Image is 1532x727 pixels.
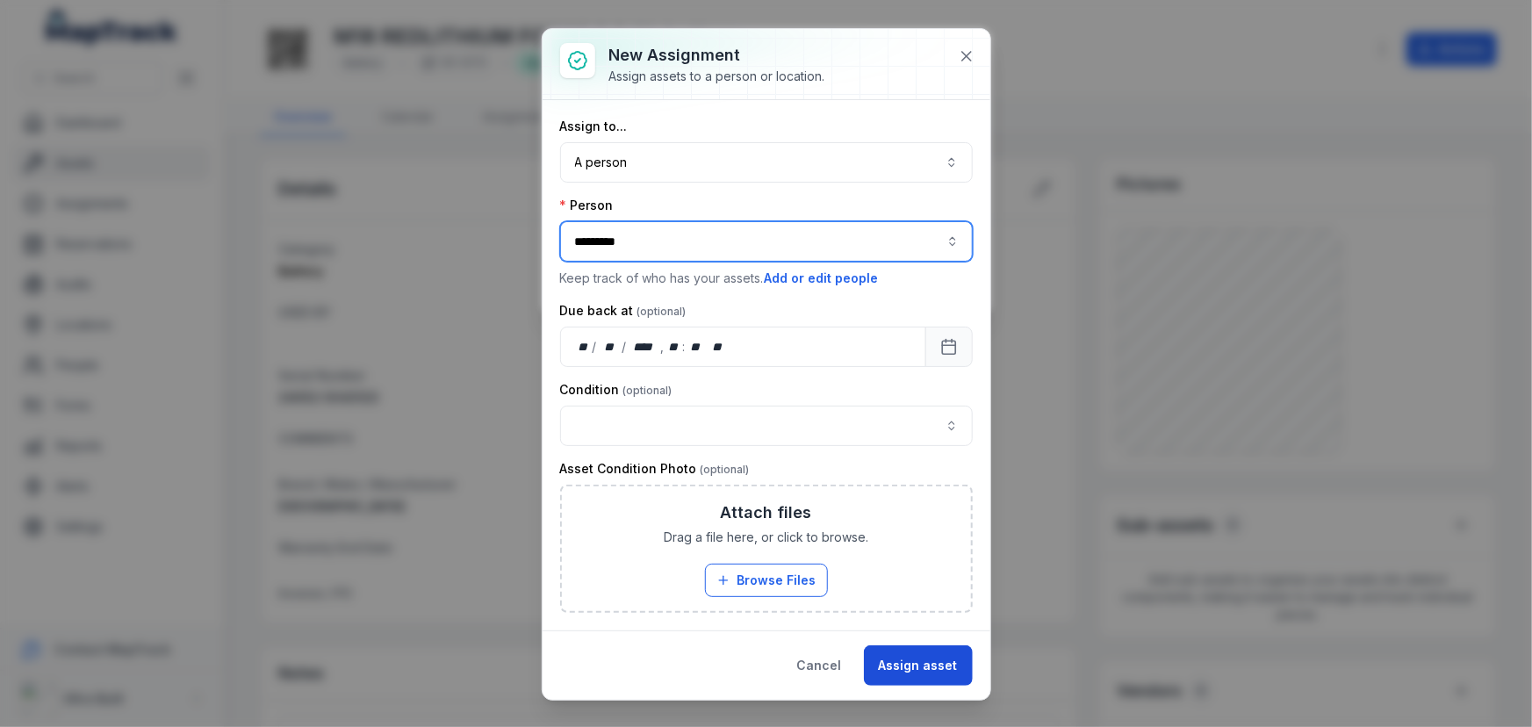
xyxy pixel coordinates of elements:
[560,118,628,135] label: Assign to...
[609,68,825,85] div: Assign assets to a person or location.
[628,338,660,356] div: year,
[864,645,973,686] button: Assign asset
[687,338,705,356] div: minute,
[683,338,687,356] div: :
[721,500,812,525] h3: Attach files
[664,529,868,546] span: Drag a file here, or click to browse.
[782,645,857,686] button: Cancel
[560,142,973,183] button: A person
[705,564,828,597] button: Browse Files
[560,269,973,288] p: Keep track of who has your assets.
[560,197,614,214] label: Person
[609,43,825,68] h3: New assignment
[708,338,727,356] div: am/pm,
[560,627,867,644] label: Asset condition notes or actions required
[560,381,672,399] label: Condition
[925,327,973,367] button: Calendar
[560,302,687,320] label: Due back at
[622,338,628,356] div: /
[660,338,665,356] div: ,
[575,338,593,356] div: day,
[665,338,683,356] div: hour,
[764,269,880,288] button: Add or edit people
[560,221,973,262] input: assignment-add:person-label
[598,338,622,356] div: month,
[592,338,598,356] div: /
[560,460,750,478] label: Asset Condition Photo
